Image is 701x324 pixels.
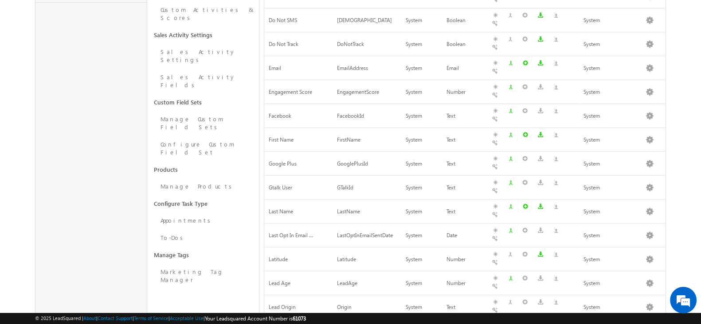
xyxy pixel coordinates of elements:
[147,111,259,136] a: Manage Custom Field Sets
[406,112,438,121] div: System
[35,314,306,323] span: © 2025 LeadSquared | | | | |
[584,135,629,145] div: System
[147,229,259,247] a: To-Dos
[406,183,438,193] div: System
[269,160,297,167] span: Google Plus
[293,315,306,322] span: 61073
[406,88,438,97] div: System
[584,303,629,312] div: System
[269,256,288,262] span: Latitude
[337,159,396,169] div: GooglePlusId
[147,178,259,195] a: Manage Products
[83,315,96,321] a: About
[337,207,396,216] div: LastName
[446,40,483,49] div: Boolean
[584,40,629,49] div: System
[205,315,306,322] span: Your Leadsquared Account Number is
[406,303,438,312] div: System
[269,280,290,286] span: Lead Age
[337,40,396,49] div: DoNotTrack
[337,135,396,145] div: FirstName
[337,112,396,121] div: FacebookId
[337,279,396,288] div: LeadAge
[269,304,296,310] span: Lead Origin
[584,16,629,25] div: System
[446,231,483,240] div: Date
[406,64,438,73] div: System
[584,159,629,169] div: System
[406,279,438,288] div: System
[46,46,149,58] div: Chat with us now
[147,43,259,69] a: Sales Activity Settings
[406,231,438,240] div: System
[134,315,168,321] a: Terms of Service
[147,94,259,111] a: Custom Field Sets
[406,207,438,216] div: System
[147,69,259,94] a: Sales Activity Fields
[337,183,396,193] div: GTalkId
[121,255,161,266] em: Start Chat
[446,303,483,312] div: Text
[147,212,259,229] a: Appointments
[15,46,37,58] img: d_60004797649_company_0_60004797649
[446,159,483,169] div: Text
[584,112,629,121] div: System
[147,1,259,27] a: Custom Activities & Scores
[269,232,313,239] span: Last Opt In Email ...
[147,263,259,289] a: Marketing Tag Manager
[446,64,483,73] div: Email
[269,184,292,191] span: Gtalk User
[406,255,438,264] div: System
[147,247,259,263] a: Manage Tags
[446,183,483,193] div: Text
[337,255,396,264] div: Latitude
[446,112,483,121] div: Text
[446,88,483,97] div: Number
[406,40,438,49] div: System
[269,89,312,95] span: Engagement Score
[12,82,162,247] textarea: Type your message and hit 'Enter'
[584,64,629,73] div: System
[406,16,438,25] div: System
[337,64,396,73] div: EmailAddress
[446,279,483,288] div: Number
[269,17,297,23] span: Do Not SMS
[337,303,396,312] div: Origin
[147,136,259,161] a: Configure Custom Field Set
[269,41,298,47] span: Do Not Track
[337,16,396,25] div: [DEMOGRAPHIC_DATA]
[584,231,629,240] div: System
[406,135,438,145] div: System
[145,4,167,26] div: Minimize live chat window
[584,183,629,193] div: System
[446,255,483,264] div: Number
[446,135,483,145] div: Text
[337,88,396,97] div: EngagementScore
[269,208,293,215] span: Last Name
[446,207,483,216] div: Text
[584,207,629,216] div: System
[446,16,483,25] div: Boolean
[337,231,396,240] div: LastOptInEmailSentDate
[584,279,629,288] div: System
[584,255,629,264] div: System
[147,195,259,212] a: Configure Task Type
[170,315,204,321] a: Acceptable Use
[269,136,294,143] span: First Name
[269,112,291,119] span: Facebook
[147,27,259,43] a: Sales Activity Settings
[147,161,259,178] a: Products
[269,65,281,71] span: Email
[584,88,629,97] div: System
[406,159,438,169] div: System
[98,315,133,321] a: Contact Support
